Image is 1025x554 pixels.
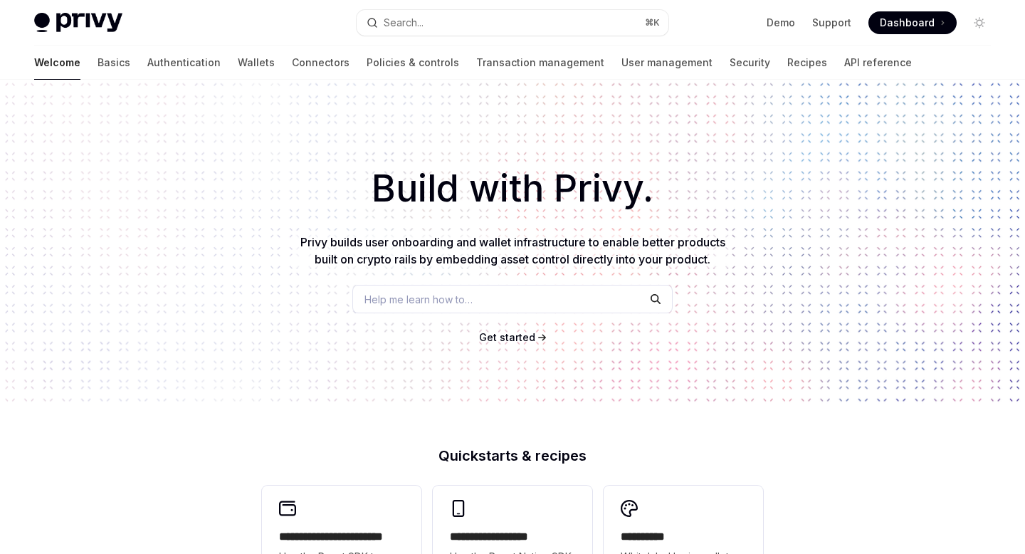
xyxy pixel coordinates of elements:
[479,330,535,345] a: Get started
[34,46,80,80] a: Welcome
[357,10,668,36] button: Search...⌘K
[868,11,957,34] a: Dashboard
[767,16,795,30] a: Demo
[812,16,851,30] a: Support
[98,46,130,80] a: Basics
[968,11,991,34] button: Toggle dark mode
[23,161,1002,216] h1: Build with Privy.
[238,46,275,80] a: Wallets
[476,46,604,80] a: Transaction management
[880,16,935,30] span: Dashboard
[367,46,459,80] a: Policies & controls
[730,46,770,80] a: Security
[364,292,473,307] span: Help me learn how to…
[147,46,221,80] a: Authentication
[384,14,424,31] div: Search...
[300,235,725,266] span: Privy builds user onboarding and wallet infrastructure to enable better products built on crypto ...
[645,17,660,28] span: ⌘ K
[844,46,912,80] a: API reference
[479,331,535,343] span: Get started
[787,46,827,80] a: Recipes
[34,13,122,33] img: light logo
[621,46,713,80] a: User management
[262,449,763,463] h2: Quickstarts & recipes
[292,46,349,80] a: Connectors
